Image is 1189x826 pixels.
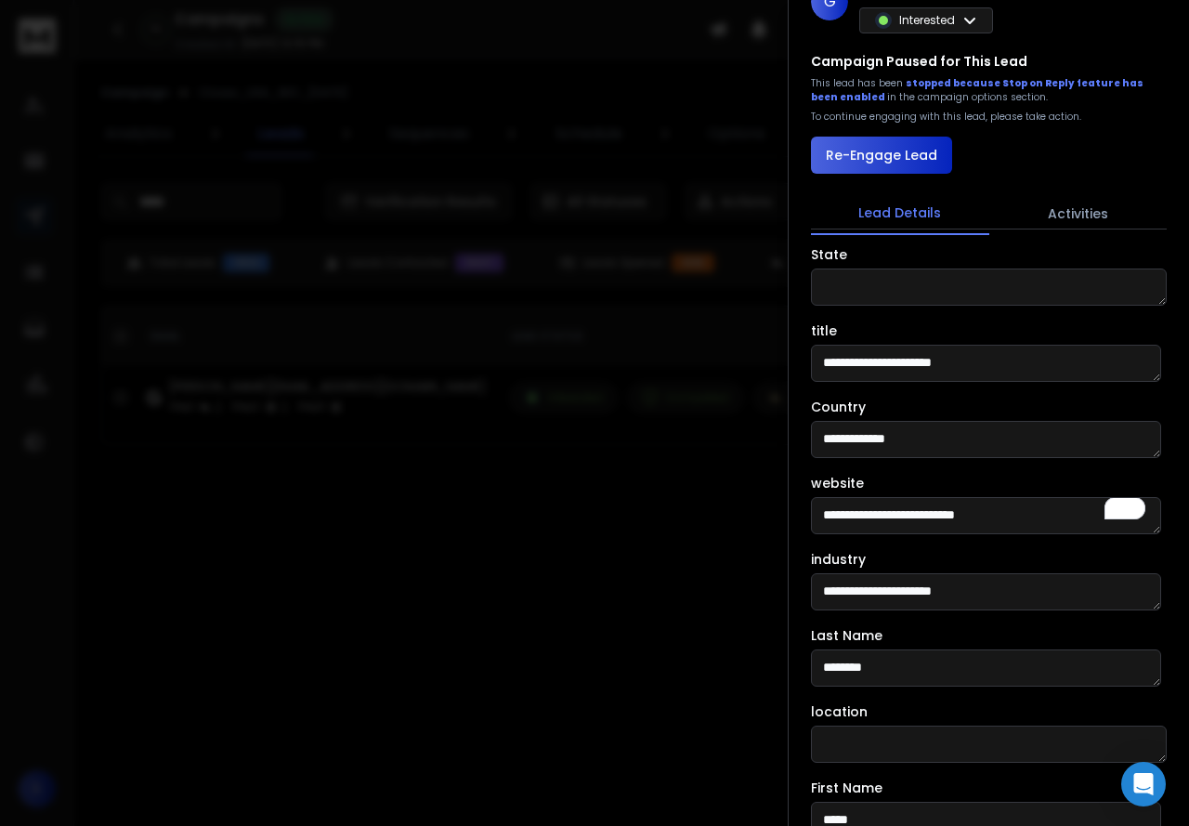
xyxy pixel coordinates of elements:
div: Open Intercom Messenger [1121,762,1166,806]
button: Lead Details [811,192,989,235]
h3: Campaign Paused for This Lead [811,52,1027,71]
label: Country [811,400,866,413]
label: First Name [811,781,882,794]
span: stopped because Stop on Reply feature has been enabled [811,76,1143,104]
label: title [811,324,837,337]
button: Re-Engage Lead [811,137,952,174]
label: State [811,248,847,261]
textarea: To enrich screen reader interactions, please activate Accessibility in Grammarly extension settings [811,497,1161,534]
div: This lead has been in the campaign options section. [811,76,1167,104]
label: Last Name [811,629,882,642]
button: Activities [989,193,1168,234]
label: location [811,705,868,718]
p: Interested [899,13,955,28]
p: To continue engaging with this lead, please take action. [811,110,1081,124]
label: industry [811,553,866,566]
label: website [811,477,864,490]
